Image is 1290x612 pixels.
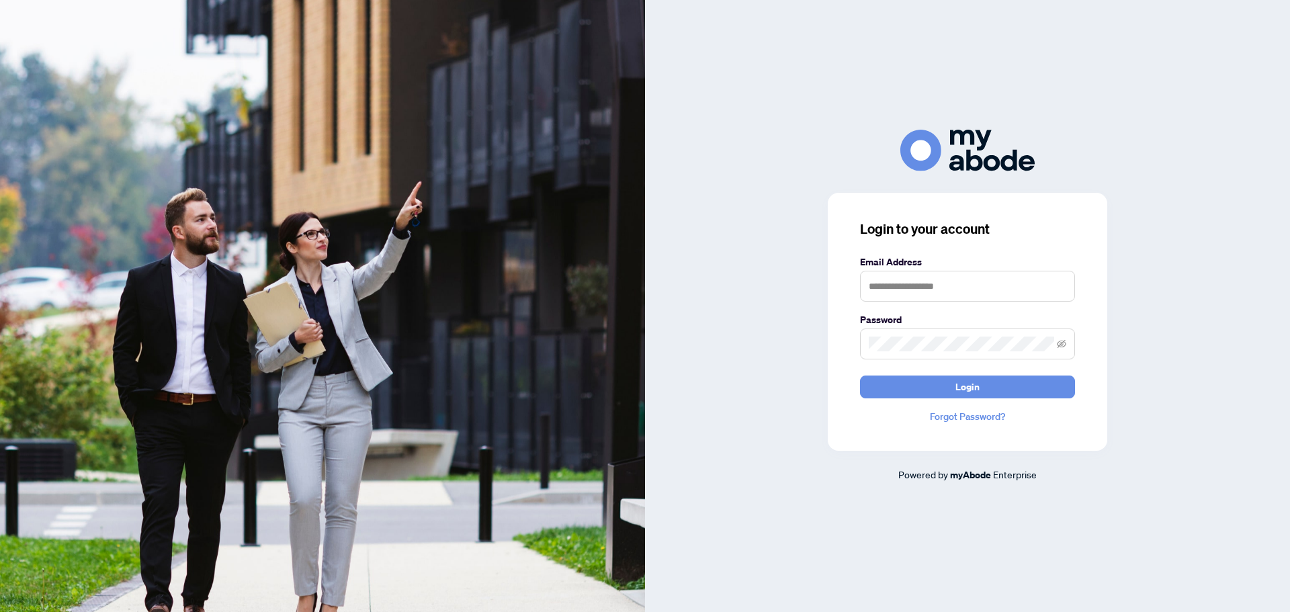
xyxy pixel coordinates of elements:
[860,255,1075,269] label: Email Address
[900,130,1035,171] img: ma-logo
[860,220,1075,238] h3: Login to your account
[898,468,948,480] span: Powered by
[1057,339,1066,349] span: eye-invisible
[860,312,1075,327] label: Password
[955,376,980,398] span: Login
[860,409,1075,424] a: Forgot Password?
[993,468,1037,480] span: Enterprise
[950,468,991,482] a: myAbode
[860,376,1075,398] button: Login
